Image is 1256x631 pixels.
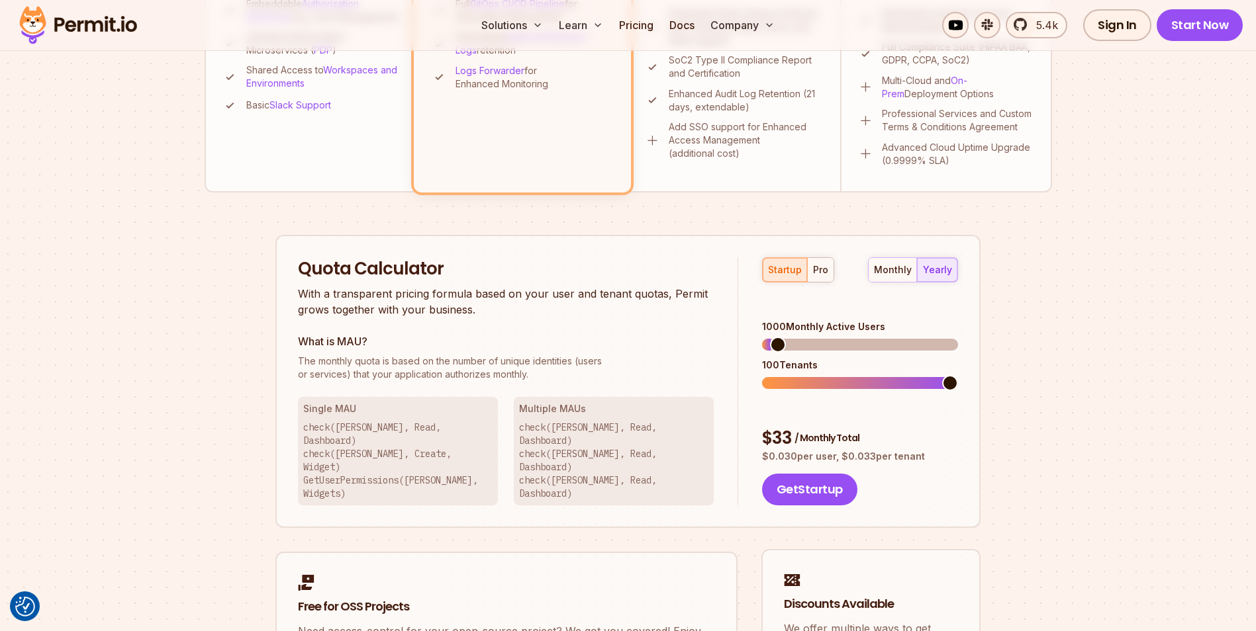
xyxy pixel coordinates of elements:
a: Logs Forwarder [456,65,524,76]
img: Permit logo [13,3,143,48]
p: Multi-Cloud and Deployment Options [882,74,1035,101]
h2: Quota Calculator [298,257,714,281]
h2: Free for OSS Projects [298,599,715,615]
span: / Monthly Total [795,431,859,444]
span: The monthly quota is based on the number of unique identities (users [298,355,714,368]
p: Enhanced Audit Log Retention (21 days, extendable) [669,87,824,114]
span: 5.4k [1028,17,1058,33]
a: PDP [314,44,332,56]
p: Professional Services and Custom Terms & Conditions Agreement [882,107,1035,134]
p: With a transparent pricing formula based on your user and tenant quotas, Permit grows together wi... [298,286,714,317]
img: Revisit consent button [15,597,35,616]
a: Docs [664,12,700,38]
button: Company [705,12,780,38]
p: $ 0.030 per user, $ 0.033 per tenant [762,450,958,463]
p: Basic [246,99,331,112]
h3: Single MAU [303,402,493,415]
p: check([PERSON_NAME], Read, Dashboard) check([PERSON_NAME], Read, Dashboard) check([PERSON_NAME], ... [519,421,708,500]
button: Learn [554,12,608,38]
button: Solutions [476,12,548,38]
h3: What is MAU? [298,333,714,349]
div: monthly [874,263,912,276]
p: check([PERSON_NAME], Read, Dashboard) check([PERSON_NAME], Create, Widget) GetUserPermissions([PE... [303,421,493,500]
button: GetStartup [762,474,857,505]
a: 5.4k [1006,12,1067,38]
p: Shared Access to [246,63,401,90]
div: pro [813,263,828,276]
p: Add SSO support for Enhanced Access Management (additional cost) [669,120,824,160]
p: or services) that your application authorizes monthly. [298,355,714,381]
a: Pricing [614,12,659,38]
a: On-Prem [882,75,967,99]
h3: Multiple MAUs [519,402,708,415]
p: Advanced Cloud Uptime Upgrade (0.9999% SLA) [882,141,1035,167]
a: Sign In [1083,9,1151,41]
div: 1000 Monthly Active Users [762,320,958,333]
div: $ 33 [762,427,958,450]
h2: Discounts Available [784,596,958,612]
a: Slack Support [269,99,331,110]
p: for Enhanced Monitoring [456,64,614,91]
p: SoC2 Type II Compliance Report and Certification [669,54,824,80]
div: 100 Tenants [762,358,958,372]
button: Consent Preferences [15,597,35,616]
p: Full Compliance Suite (HIPAA BAA, GDPR, CCPA, SoC2) [882,40,1035,67]
a: Start Now [1157,9,1243,41]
